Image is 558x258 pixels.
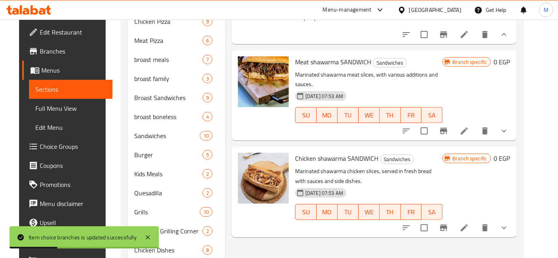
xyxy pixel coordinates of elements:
[295,56,371,68] span: Meat shawarma SANDWICH
[134,36,202,45] span: Meat Pizza
[302,189,346,197] span: [DATE] 07:53 AM
[29,233,137,242] div: Item choice branches is updated successfully
[22,23,112,42] a: Edit Restaurant
[425,110,439,121] span: SA
[299,206,313,218] span: SU
[397,121,416,141] button: sort-choices
[323,5,372,15] div: Menu-management
[494,121,514,141] button: show more
[134,74,202,83] div: broast family
[320,110,334,121] span: MO
[203,227,212,235] span: 2
[383,110,398,121] span: TH
[449,58,490,66] span: Branch specific
[22,175,112,194] a: Promotions
[200,208,212,216] span: 10
[128,126,225,145] div: Sandwiches10
[434,218,453,237] button: Branch-specific-item
[134,150,202,160] div: Burger
[203,188,212,198] div: items
[203,55,212,64] div: items
[460,126,469,136] a: Edit menu item
[40,46,106,56] span: Branches
[134,207,199,217] span: Grills
[203,94,212,102] span: 9
[128,69,225,88] div: broast family3
[341,206,355,218] span: TU
[320,206,334,218] span: MO
[203,189,212,197] span: 2
[203,245,212,255] div: items
[238,56,289,107] img: Meat shawarma SANDWICH
[35,85,106,94] span: Sections
[409,6,461,14] div: [GEOGRAPHIC_DATA]
[200,131,212,141] div: items
[203,18,212,25] span: 9
[41,65,106,75] span: Menus
[40,180,106,189] span: Promotions
[499,126,509,136] svg: Show Choices
[203,246,212,254] span: 8
[404,206,419,218] span: FR
[40,142,106,151] span: Choice Groups
[200,207,212,217] div: items
[295,107,317,123] button: SU
[40,199,106,208] span: Menu disclaimer
[421,204,442,220] button: SA
[203,37,212,44] span: 6
[203,170,212,178] span: 2
[134,55,202,64] span: broast meals
[40,27,106,37] span: Edit Restaurant
[299,110,313,121] span: SU
[128,31,225,50] div: Meat Pizza6
[22,61,112,80] a: Menus
[203,36,212,45] div: items
[134,131,199,141] span: Sandwiches
[475,218,494,237] button: delete
[40,161,106,170] span: Coupons
[460,30,469,39] a: Edit menu item
[128,107,225,126] div: broast boneless4
[494,153,510,164] h6: 0 EGP
[203,17,212,26] div: items
[499,223,509,233] svg: Show Choices
[373,58,407,67] div: Sandwiches
[449,155,490,162] span: Branch specific
[128,145,225,164] div: Burger5
[128,88,225,107] div: Broast Sandwiches9
[338,204,359,220] button: TU
[134,226,202,236] span: Firewood Grilling Corner
[494,56,510,67] h6: 0 EGP
[134,112,202,121] div: broast boneless
[397,218,416,237] button: sort-choices
[203,56,212,64] span: 7
[203,112,212,121] div: items
[544,6,548,14] span: M
[416,123,432,139] span: Select to update
[203,226,212,236] div: items
[203,93,212,102] div: items
[40,218,106,227] span: Upsell
[134,93,202,102] span: Broast Sandwiches
[331,12,345,21] span: large
[128,202,225,221] div: Grills10
[203,151,212,159] span: 5
[434,25,453,44] button: Branch-specific-item
[22,42,112,61] a: Branches
[134,17,202,26] span: Chicken Pizza
[29,80,112,99] a: Sections
[22,213,112,232] a: Upsell
[295,204,317,220] button: SU
[421,107,442,123] button: SA
[128,50,225,69] div: broast meals7
[128,164,225,183] div: Kids Meals2
[404,110,419,121] span: FR
[341,110,355,121] span: TU
[134,245,202,255] span: Chicken Dishes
